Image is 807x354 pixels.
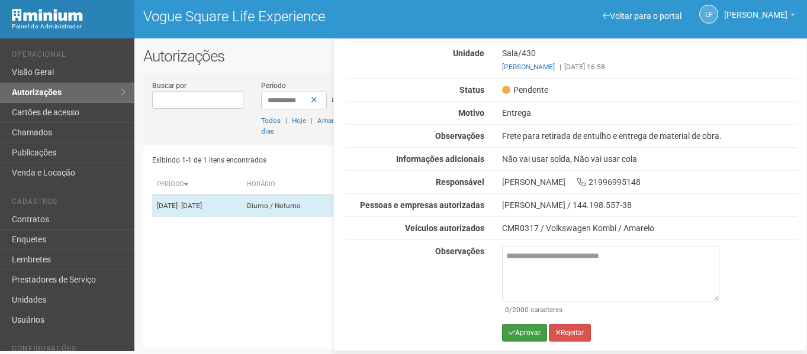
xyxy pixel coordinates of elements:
li: Cadastros [12,197,126,210]
button: Rejeitar [549,324,591,342]
div: Exibindo 1-1 de 1 itens encontrados [152,151,467,169]
span: | [285,116,287,125]
a: Voltar para o portal [603,11,681,21]
strong: Observações [435,131,484,141]
div: Não vai usar solda, Não vai usar cola [493,154,806,164]
a: Hoje [292,116,306,125]
a: [PERSON_NAME] [502,63,555,71]
div: [PERSON_NAME] / 144.198.557-38 [502,200,798,210]
div: [PERSON_NAME] 21996995148 [493,177,806,187]
th: Horário [242,175,346,194]
span: | [311,116,313,125]
button: Aprovar [502,324,547,342]
strong: Informações adicionais [396,154,484,164]
h2: Autorizações [143,47,798,65]
label: Buscar por [152,80,187,91]
div: Frete para retirada de entulho e entrega de material de obra. [493,131,806,141]
strong: Responsável [436,177,484,187]
td: Diurno / Noturno [242,194,346,217]
span: - [DATE] [178,202,202,210]
strong: Veículos autorizados [405,223,484,233]
td: [DATE] [152,194,242,217]
div: Entrega [493,108,806,118]
strong: Motivo [458,108,484,118]
div: Painel do Administrador [12,21,126,32]
img: Minium [12,9,83,21]
span: | [560,63,561,71]
li: Operacional [12,50,126,63]
strong: Observações [435,246,484,256]
a: Amanhã [317,116,343,125]
h1: Vogue Square Life Experience [143,9,462,24]
div: [DATE] 16:58 [502,61,798,72]
a: Todos [261,116,281,125]
a: LF [699,5,718,24]
div: /2000 caracteres [505,304,716,315]
span: a [332,95,336,104]
span: Pendente [502,85,548,95]
strong: Pessoas e empresas autorizadas [360,200,484,210]
a: [PERSON_NAME] [724,12,795,21]
div: Sala/430 [493,48,806,72]
div: CMR0317 / Volkswagen Kombi / Amarelo [502,223,798,233]
strong: Unidade [453,48,484,58]
th: Período [152,175,242,194]
strong: Status [459,85,484,95]
span: 0 [505,306,509,314]
label: Período [261,80,286,91]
